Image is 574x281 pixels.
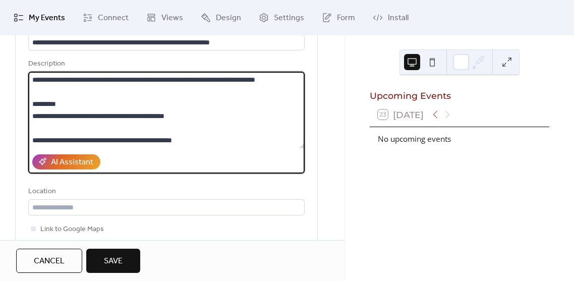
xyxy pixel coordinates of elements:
a: Form [314,4,363,31]
button: Save [86,249,140,273]
span: Cancel [34,255,65,267]
button: AI Assistant [32,154,100,170]
span: Form [337,12,355,24]
span: Install [388,12,409,24]
button: Cancel [16,249,82,273]
a: Design [193,4,249,31]
a: Views [139,4,191,31]
div: AI Assistant [51,156,93,168]
span: My Events [29,12,65,24]
span: Views [161,12,183,24]
span: Connect [98,12,129,24]
div: Description [28,58,303,70]
span: Design [216,12,241,24]
div: Location [28,186,303,198]
span: Save [104,255,123,267]
a: Connect [75,4,136,31]
div: Upcoming Events [370,89,549,102]
a: Install [365,4,416,31]
a: My Events [6,4,73,31]
span: Link to Google Maps [40,223,104,236]
div: No upcoming events [378,133,541,145]
span: Settings [274,12,304,24]
a: Settings [251,4,312,31]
